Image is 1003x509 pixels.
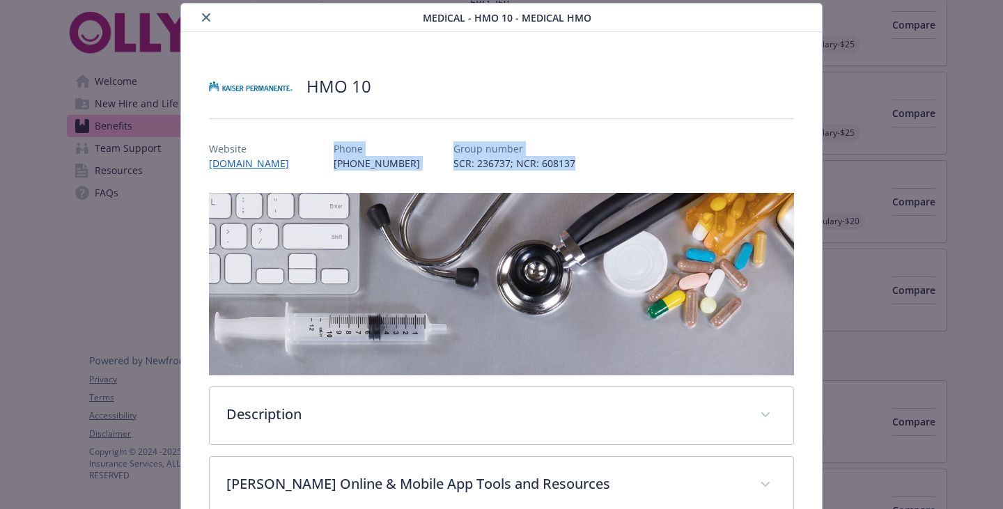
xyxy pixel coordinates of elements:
[209,157,300,170] a: [DOMAIN_NAME]
[334,156,420,171] p: [PHONE_NUMBER]
[226,404,743,425] p: Description
[453,156,575,171] p: SCR: 236737; NCR: 608137
[209,65,293,107] img: Kaiser Permanente Insurance Company
[306,75,371,98] h2: HMO 10
[198,9,215,26] button: close
[423,10,591,25] span: Medical - HMO 10 - Medical HMO
[226,473,743,494] p: [PERSON_NAME] Online & Mobile App Tools and Resources
[209,141,300,156] p: Website
[209,193,794,375] img: banner
[334,141,420,156] p: Phone
[453,141,575,156] p: Group number
[210,387,793,444] div: Description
